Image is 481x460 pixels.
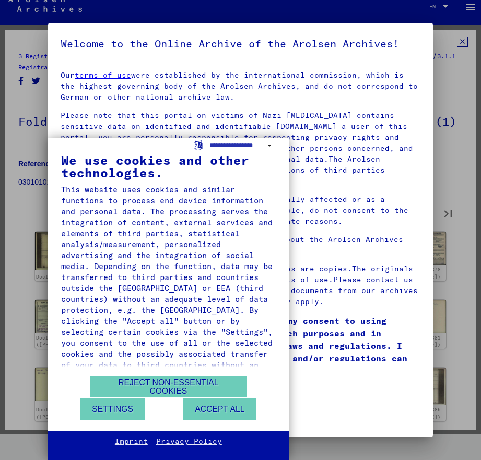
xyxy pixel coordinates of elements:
a: Imprint [115,437,148,447]
a: Privacy Policy [156,437,222,447]
div: We use cookies and other technologies. [61,154,276,179]
div: This website uses cookies and similar functions to process end device information and personal da... [61,184,276,381]
button: Reject non-essential cookies [90,376,247,397]
button: Settings [80,398,145,420]
button: Accept all [183,398,256,420]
